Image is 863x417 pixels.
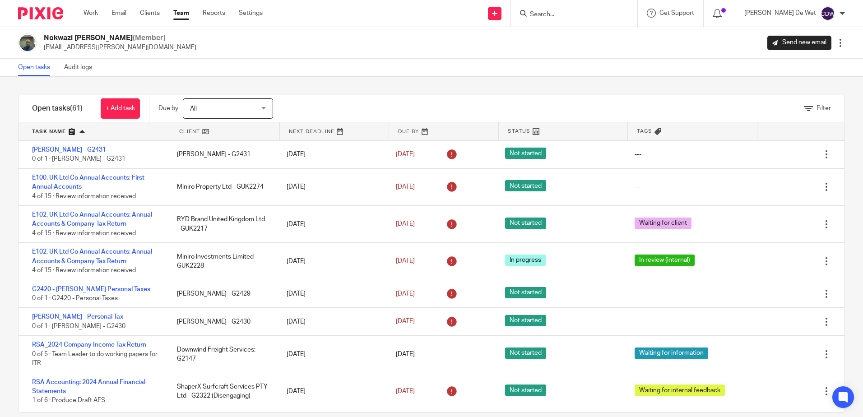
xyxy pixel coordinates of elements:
a: E102. UK Ltd Co Annual Accounts: Annual Accounts & Company Tax Return [32,249,152,264]
div: Miniro Investments Limited - GUK2228 [168,248,277,275]
input: Search [529,11,610,19]
a: Audit logs [64,59,99,76]
div: ShaperX Surfcraft Services PTY Ltd - G2322 (Disengaging) [168,378,277,405]
a: Reports [203,9,225,18]
span: Not started [505,347,546,359]
span: [DATE] [396,388,415,394]
span: 4 of 15 · Review information received [32,267,136,273]
a: RSA_2024 Company Income Tax Return [32,342,146,348]
span: [DATE] [396,319,415,325]
span: Status [508,127,530,135]
span: [DATE] [396,221,415,227]
span: 0 of 1 · G2420 - Personal Taxes [32,295,118,301]
span: Not started [505,315,546,326]
div: [DATE] [278,382,387,400]
div: [DATE] [278,145,387,163]
span: Not started [505,148,546,159]
span: (61) [70,105,83,112]
a: Settings [239,9,263,18]
span: 1 of 6 · Produce Draft AFS [32,398,105,404]
img: WIN_20240729_13_52_21_Pro.jpg [18,33,37,52]
span: Not started [505,180,546,191]
a: [PERSON_NAME] - Personal Tax [32,314,123,320]
div: --- [635,317,641,326]
span: [DATE] [396,151,415,158]
div: [DATE] [278,178,387,196]
span: In progress [505,255,546,266]
div: [PERSON_NAME] - G2430 [168,313,277,331]
a: RSA Accounting: 2024 Annual Financial Statements [32,379,145,394]
a: Open tasks [18,59,57,76]
div: [PERSON_NAME] - G2429 [168,285,277,303]
span: [DATE] [396,184,415,190]
div: RYD Brand United Kingdom Ltd - GUK2217 [168,210,277,238]
span: All [190,106,197,112]
a: Work [84,9,98,18]
span: Get Support [659,10,694,16]
span: Waiting for client [635,218,691,229]
div: Downwind Freight Services: G2147 [168,341,277,368]
a: Clients [140,9,160,18]
a: Send new email [767,36,831,50]
div: --- [635,289,641,298]
h2: Nokwazi [PERSON_NAME] [44,33,196,43]
div: [PERSON_NAME] - G2431 [168,145,277,163]
a: E102. UK Ltd Co Annual Accounts: Annual Accounts & Company Tax Return [32,212,152,227]
span: In review (internal) [635,255,695,266]
span: Waiting for internal feedback [635,385,725,396]
a: + Add task [101,98,140,119]
span: 0 of 1 · [PERSON_NAME] - G2430 [32,323,125,329]
span: [DATE] [396,291,415,297]
p: [PERSON_NAME] De Wet [744,9,816,18]
div: [DATE] [278,313,387,331]
img: svg%3E [821,6,835,21]
span: Filter [817,105,831,111]
span: 0 of 1 · [PERSON_NAME] - G2431 [32,156,125,162]
h1: Open tasks [32,104,83,113]
div: [DATE] [278,215,387,233]
a: E100. UK Ltd Co Annual Accounts: First Annual Accounts [32,175,144,190]
p: Due by [158,104,178,113]
a: Team [173,9,189,18]
a: Email [111,9,126,18]
p: [EMAIL_ADDRESS][PERSON_NAME][DOMAIN_NAME] [44,43,196,52]
span: 4 of 15 · Review information received [32,193,136,199]
span: 0 of 5 · Team Leader to do working papers for ITR [32,351,158,367]
span: [DATE] [396,351,415,357]
div: [DATE] [278,285,387,303]
div: [DATE] [278,252,387,270]
span: Waiting for information [635,347,708,359]
div: --- [635,150,641,159]
div: [DATE] [278,345,387,363]
div: --- [635,182,641,191]
a: [PERSON_NAME] - G2431 [32,147,106,153]
span: Not started [505,385,546,396]
img: Pixie [18,7,63,19]
span: (Member) [133,34,166,42]
span: Tags [637,127,652,135]
span: 4 of 15 · Review information received [32,230,136,236]
a: G2420 - [PERSON_NAME] Personal Taxes [32,286,150,292]
span: Not started [505,287,546,298]
span: Not started [505,218,546,229]
div: Miniro Property Ltd - GUK2274 [168,178,277,196]
span: [DATE] [396,258,415,264]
